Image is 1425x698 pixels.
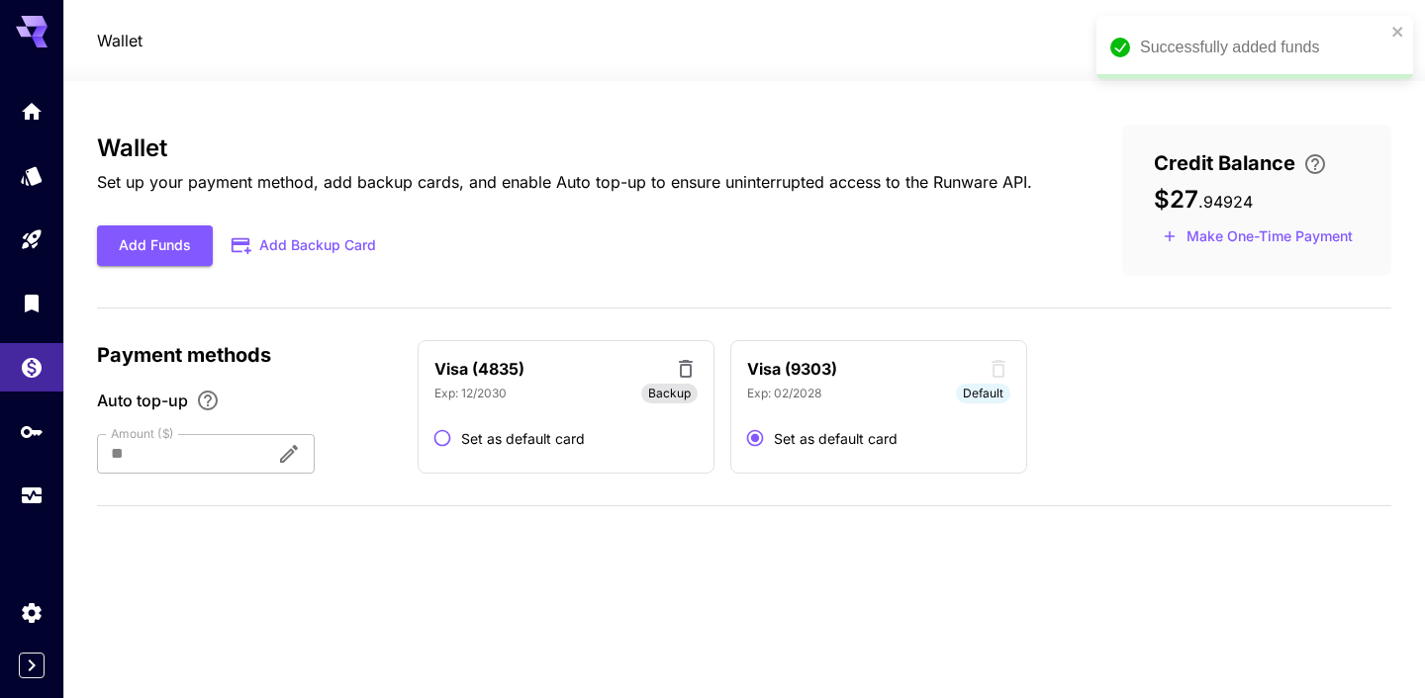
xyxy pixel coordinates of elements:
span: Default [956,385,1010,402]
span: Credit Balance [1154,148,1295,178]
span: $27 [1154,185,1198,214]
div: Settings [20,600,44,625]
nav: breadcrumb [97,29,142,52]
div: Home [20,99,44,124]
p: Visa (4835) [434,357,524,381]
button: close [1391,24,1405,40]
p: Visa (9303) [747,357,837,381]
span: . 94924 [1198,192,1253,212]
p: Exp: 02/2028 [747,385,821,402]
button: Enter your card details and choose an Auto top-up amount to avoid service interruptions. We'll au... [1295,152,1335,176]
div: Wallet [20,349,44,374]
span: Auto top-up [97,389,188,412]
button: Expand sidebar [19,653,45,678]
div: Usage [20,483,44,508]
span: Backup [648,385,691,402]
a: Wallet [97,29,142,52]
button: Enable Auto top-up to ensure uninterrupted service. We'll automatically bill the chosen amount wh... [188,389,228,412]
div: Successfully added funds [1140,36,1385,59]
span: Set as default card [774,428,898,449]
span: Set as default card [461,428,585,449]
button: Make a one-time, non-recurring payment [1154,221,1362,252]
p: Set up your payment method, add backup cards, and enable Auto top-up to ensure uninterrupted acce... [97,170,1032,194]
p: Payment methods [97,340,394,370]
button: Add Backup Card [213,226,397,265]
button: Add Funds [97,225,213,266]
label: Amount ($) [111,425,174,442]
div: API Keys [20,419,44,444]
p: Exp: 12/2030 [434,385,507,402]
div: Library [20,291,44,315]
div: Playground [20,227,44,252]
h3: Wallet [97,134,1032,162]
div: Models [20,163,44,188]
